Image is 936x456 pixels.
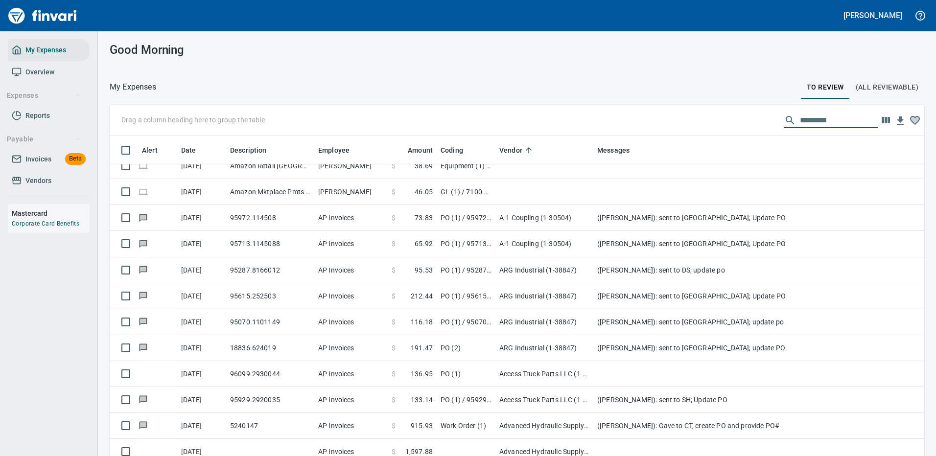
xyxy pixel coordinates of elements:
td: ARG Industrial (1-38847) [495,309,593,335]
a: Corporate Card Benefits [12,220,79,227]
span: $ [392,239,396,249]
span: $ [392,369,396,379]
td: AP Invoices [314,335,388,361]
span: $ [392,265,396,275]
td: Amazon Mktplace Pmts [DOMAIN_NAME][URL] WA [226,179,314,205]
td: [DATE] [177,257,226,283]
span: Amount [395,144,433,156]
td: Amazon Retail [GEOGRAPHIC_DATA] [GEOGRAPHIC_DATA] [226,153,314,179]
span: Payable [7,133,81,145]
span: 133.14 [411,395,433,405]
td: A-1 Coupling (1-30504) [495,205,593,231]
span: Has messages [138,396,148,403]
span: To Review [807,81,844,93]
button: Expenses [3,87,85,105]
td: PO (1) / 95929.2920035: Butterfly valve / 1: Butterfly valve [437,387,495,413]
span: 116.18 [411,317,433,327]
a: Vendors [8,170,90,192]
td: 95713.1145088 [226,231,314,257]
span: 38.69 [415,161,433,171]
nav: breadcrumb [110,81,156,93]
span: Messages [597,144,642,156]
td: 96099.2930044 [226,361,314,387]
td: AP Invoices [314,309,388,335]
span: Description [230,144,267,156]
span: 915.93 [411,421,433,431]
td: [DATE] [177,387,226,413]
span: Alert [142,144,158,156]
h5: [PERSON_NAME] [843,10,902,21]
span: 191.47 [411,343,433,353]
td: PO (1) / 95615.252503: Fittings [437,283,495,309]
span: Has messages [138,240,148,247]
td: Access Truck Parts LLC (1-25872) [495,361,593,387]
td: 5240147 [226,413,314,439]
td: AP Invoices [314,257,388,283]
span: My Expenses [25,44,66,56]
span: Online transaction [138,188,148,195]
span: Overview [25,66,54,78]
td: ARG Industrial (1-38847) [495,257,593,283]
span: Has messages [138,292,148,298]
td: Work Order (1) [437,413,495,439]
span: Alert [142,144,170,156]
button: Choose columns to display [878,113,893,128]
span: Description [230,144,280,156]
td: 18836.624019 [226,335,314,361]
span: Date [181,144,209,156]
td: [DATE] [177,231,226,257]
td: AP Invoices [314,205,388,231]
td: 95615.252503 [226,283,314,309]
span: 65.92 [415,239,433,249]
td: 95929.2920035 [226,387,314,413]
td: ARG Industrial (1-38847) [495,335,593,361]
p: Drag a column heading here to group the table [121,115,265,125]
span: Beta [65,153,86,164]
span: Date [181,144,196,156]
td: Equipment (1) / 5040130: 2005 Chevrolet Silverado 2500 / 50: Cab/Body / 2: Parts/Other [437,153,495,179]
td: 95070.1101149 [226,309,314,335]
span: Has messages [138,214,148,221]
td: PO (1) / 95972.1145088: Hose / 1 [437,205,495,231]
span: Reports [25,110,50,122]
p: My Expenses [110,81,156,93]
a: Overview [8,61,90,83]
td: AP Invoices [314,231,388,257]
td: AP Invoices [314,387,388,413]
span: Has messages [138,266,148,273]
span: 73.83 [415,213,433,223]
span: Employee [318,144,362,156]
button: [PERSON_NAME] [841,8,905,23]
span: $ [392,213,396,223]
img: Finvari [6,4,79,27]
a: InvoicesBeta [8,148,90,170]
span: 95.53 [415,265,433,275]
span: Vendor [499,144,535,156]
span: $ [392,343,396,353]
span: (All Reviewable) [856,81,918,93]
span: Expenses [7,90,81,102]
span: Online transaction [138,162,148,169]
td: PO (2) [437,335,495,361]
span: 46.05 [415,187,433,197]
td: Advanced Hydraulic Supply Co. LLC (1-10020) [495,413,593,439]
span: Employee [318,144,350,156]
td: A-1 Coupling (1-30504) [495,231,593,257]
td: [DATE] [177,413,226,439]
h3: Good Morning [110,43,366,57]
button: Payable [3,130,85,148]
td: AP Invoices [314,361,388,387]
td: [DATE] [177,309,226,335]
td: ARG Industrial (1-38847) [495,283,593,309]
span: Has messages [138,318,148,324]
span: Has messages [138,422,148,429]
span: 136.95 [411,369,433,379]
span: Vendor [499,144,522,156]
span: $ [392,291,396,301]
td: AP Invoices [314,413,388,439]
td: GL (1) / 7100.60.10: EQ Shop Supplies [437,179,495,205]
h6: Mastercard [12,208,90,219]
td: [DATE] [177,153,226,179]
span: $ [392,421,396,431]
